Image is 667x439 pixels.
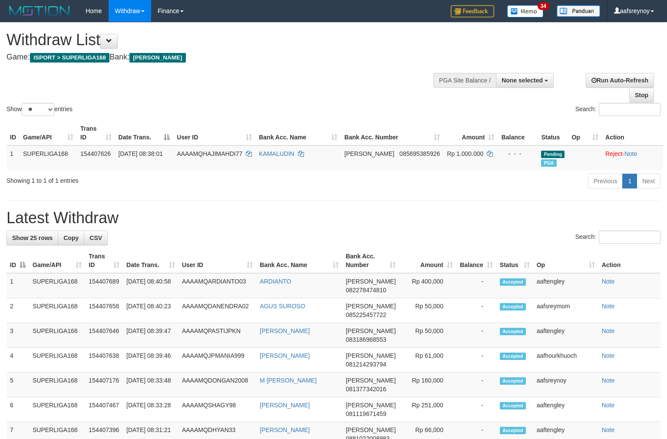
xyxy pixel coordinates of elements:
[85,348,123,373] td: 154407638
[7,4,73,17] img: MOTION_logo.png
[7,121,20,145] th: ID
[259,150,294,157] a: KAMALUDIN
[533,323,598,348] td: aaftengley
[602,278,615,285] a: Note
[63,234,79,241] span: Copy
[568,121,602,145] th: Op: activate to sort column ascending
[30,53,109,63] span: ISPORT > SUPERLIGA168
[346,410,386,417] span: Copy 081119671459 to clipboard
[498,121,538,145] th: Balance
[541,159,556,167] span: Marked by aafheankoy
[85,248,123,273] th: Trans ID: activate to sort column ascending
[7,248,29,273] th: ID: activate to sort column descending
[500,427,526,434] span: Accepted
[7,173,271,185] div: Showing 1 to 1 of 1 entries
[399,248,456,273] th: Amount: activate to sort column ascending
[507,5,544,17] img: Button%20Memo.svg
[502,77,543,84] span: None selected
[456,273,496,298] td: -
[29,373,85,397] td: SUPERLIGA168
[260,303,305,310] a: AGUS SUROSO
[178,348,256,373] td: AAAAMQJPMANIA999
[346,361,386,368] span: Copy 081214293794 to clipboard
[29,273,85,298] td: SUPERLIGA168
[346,303,396,310] span: [PERSON_NAME]
[58,231,84,245] a: Copy
[538,2,549,10] span: 34
[22,103,54,116] select: Showentries
[447,150,483,157] span: Rp 1.000.000
[115,121,174,145] th: Date Trans.: activate to sort column descending
[255,121,341,145] th: Bank Acc. Name: activate to sort column ascending
[177,150,242,157] span: AAAAMQHAJIMAHDI77
[29,248,85,273] th: Game/API: activate to sort column ascending
[456,298,496,323] td: -
[173,121,255,145] th: User ID: activate to sort column ascending
[433,73,496,88] div: PGA Site Balance /
[602,303,615,310] a: Note
[85,273,123,298] td: 154407689
[80,150,111,157] span: 154407626
[29,397,85,422] td: SUPERLIGA168
[123,373,178,397] td: [DATE] 08:33:48
[500,402,526,409] span: Accepted
[178,248,256,273] th: User ID: activate to sort column ascending
[123,248,178,273] th: Date Trans.: activate to sort column ascending
[533,248,598,273] th: Op: activate to sort column ascending
[598,248,660,273] th: Action
[399,298,456,323] td: Rp 50,000
[178,323,256,348] td: AAAAMQPASTIJPKN
[7,53,436,62] h4: Game: Bank:
[7,298,29,323] td: 2
[346,386,386,393] span: Copy 081377342016 to clipboard
[500,303,526,310] span: Accepted
[344,150,394,157] span: [PERSON_NAME]
[456,397,496,422] td: -
[342,248,399,273] th: Bank Acc. Number: activate to sort column ascending
[346,311,386,318] span: Copy 085225457722 to clipboard
[624,150,637,157] a: Note
[29,348,85,373] td: SUPERLIGA168
[77,121,115,145] th: Trans ID: activate to sort column ascending
[533,397,598,422] td: aaftengley
[602,426,615,433] a: Note
[123,397,178,422] td: [DATE] 08:33:28
[346,287,386,294] span: Copy 082278474810 to clipboard
[602,327,615,334] a: Note
[7,323,29,348] td: 3
[260,426,310,433] a: [PERSON_NAME]
[399,397,456,422] td: Rp 251,000
[500,328,526,335] span: Accepted
[533,298,598,323] td: aafsreymom
[84,231,108,245] a: CSV
[538,121,568,145] th: Status
[20,145,77,170] td: SUPERLIGA168
[20,121,77,145] th: Game/API: activate to sort column ascending
[7,373,29,397] td: 5
[129,53,185,63] span: [PERSON_NAME]
[346,278,396,285] span: [PERSON_NAME]
[399,323,456,348] td: Rp 50,000
[533,273,598,298] td: aaftengley
[7,397,29,422] td: 6
[178,298,256,323] td: AAAAMQDANENDRA02
[260,402,310,409] a: [PERSON_NAME]
[7,209,660,227] h1: Latest Withdraw
[260,352,310,359] a: [PERSON_NAME]
[399,348,456,373] td: Rp 61,000
[602,145,663,170] td: ·
[7,31,436,49] h1: Withdraw List
[346,327,396,334] span: [PERSON_NAME]
[123,298,178,323] td: [DATE] 08:40:23
[85,298,123,323] td: 154407658
[500,377,526,385] span: Accepted
[346,336,386,343] span: Copy 083186968553 to clipboard
[7,348,29,373] td: 4
[400,150,440,157] span: Copy 085695385926 to clipboard
[588,174,623,188] a: Previous
[7,103,73,116] label: Show entries
[85,373,123,397] td: 154407176
[541,151,565,158] span: Pending
[89,234,102,241] span: CSV
[557,5,600,17] img: panduan.png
